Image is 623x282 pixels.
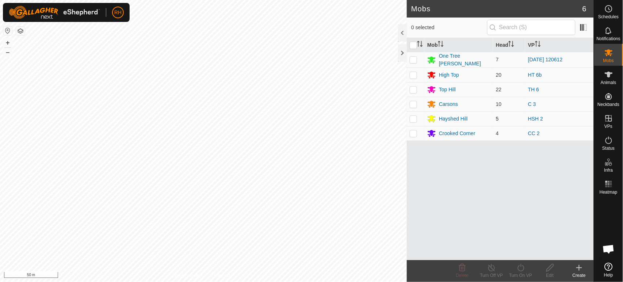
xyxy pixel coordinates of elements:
span: 22 [496,87,502,92]
span: 6 [582,3,586,14]
span: 5 [496,116,499,122]
span: Notifications [597,37,620,41]
span: RH [114,9,122,16]
span: Neckbands [597,102,619,107]
a: TH 6 [528,87,539,92]
span: Delete [456,273,469,278]
p-sorticon: Activate to sort [438,42,444,48]
span: 4 [496,130,499,136]
span: Status [602,146,615,150]
span: 10 [496,101,502,107]
button: Reset Map [3,26,12,35]
input: Search (S) [487,20,576,35]
a: CC 2 [528,130,540,136]
span: VPs [604,124,612,129]
a: C 3 [528,101,536,107]
span: Mobs [603,58,614,63]
div: High Top [439,71,459,79]
button: – [3,48,12,57]
div: Turn On VP [506,272,535,279]
div: Hayshed Hill [439,115,468,123]
span: 7 [496,57,499,62]
th: VP [525,38,594,52]
p-sorticon: Activate to sort [508,42,514,48]
a: HSH 2 [528,116,543,122]
th: Mob [424,38,493,52]
p-sorticon: Activate to sort [535,42,541,48]
span: Schedules [598,15,619,19]
button: + [3,38,12,47]
span: Animals [601,80,616,85]
a: Help [594,260,623,280]
h2: Mobs [411,4,582,13]
div: Carsons [439,100,458,108]
th: Head [493,38,525,52]
div: Create [565,272,594,279]
button: Map Layers [16,27,25,35]
span: Infra [604,168,613,172]
a: Open chat [598,238,620,260]
span: 20 [496,72,502,78]
span: 0 selected [411,24,487,31]
img: Gallagher Logo [9,6,100,19]
a: HT 6b [528,72,542,78]
span: Heatmap [600,190,618,194]
div: Edit [535,272,565,279]
div: Top Hill [439,86,456,94]
div: Turn Off VP [477,272,506,279]
p-sorticon: Activate to sort [417,42,423,48]
span: Help [604,273,613,277]
a: Privacy Policy [175,273,202,279]
a: [DATE] 120612 [528,57,563,62]
div: Crooked Corner [439,130,475,137]
a: Contact Us [211,273,232,279]
div: One Tree [PERSON_NAME] [439,52,490,68]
